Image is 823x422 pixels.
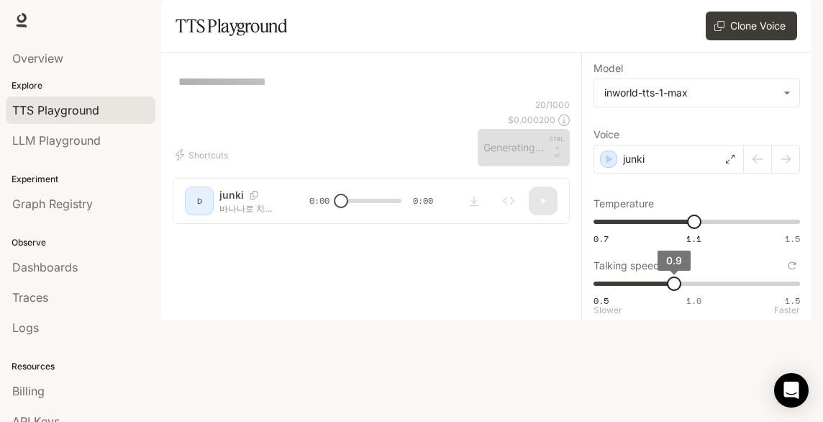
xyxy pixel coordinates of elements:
[176,12,287,40] h1: TTS Playground
[594,261,660,271] p: Talking speed
[594,306,622,315] p: Slower
[594,130,619,140] p: Voice
[785,295,800,307] span: 1.5
[784,258,800,274] button: Reset to default
[604,86,776,100] div: inworld-tts-1-max
[666,254,682,266] span: 0.9
[686,233,701,245] span: 1.1
[535,99,570,111] p: 20 / 1000
[594,199,654,209] p: Temperature
[706,12,797,40] button: Clone Voice
[594,295,609,307] span: 0.5
[594,79,799,107] div: inworld-tts-1-max
[623,152,645,166] p: junki
[508,114,555,126] p: $ 0.000200
[686,295,701,307] span: 1.0
[594,233,609,245] span: 0.7
[785,233,800,245] span: 1.5
[173,143,234,166] button: Shortcuts
[774,373,809,408] div: Open Intercom Messenger
[774,306,800,315] p: Faster
[594,63,623,73] p: Model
